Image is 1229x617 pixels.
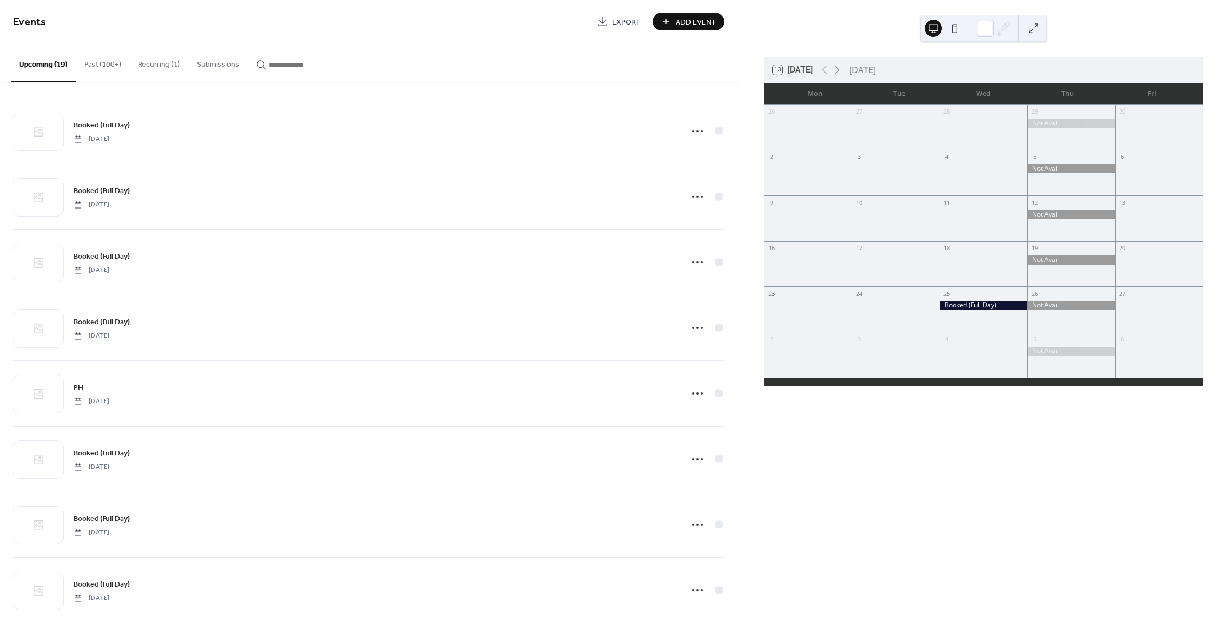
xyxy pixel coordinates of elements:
div: Not Avail [1027,119,1115,128]
div: Not Avail [1027,164,1115,173]
div: 18 [943,244,951,252]
div: 26 [1030,290,1038,298]
span: [DATE] [74,594,109,603]
div: Not Avail [1027,301,1115,310]
div: Not Avail [1027,255,1115,265]
div: 4 [943,153,951,161]
div: 24 [855,290,863,298]
span: PH [74,382,83,394]
span: [DATE] [74,200,109,210]
a: Booked (Full Day) [74,447,130,459]
div: 29 [1030,108,1038,116]
div: 3 [855,153,863,161]
div: 16 [767,244,775,252]
div: 28 [943,108,951,116]
a: Booked (Full Day) [74,512,130,525]
div: 23 [767,290,775,298]
span: [DATE] [74,134,109,144]
span: Booked (Full Day) [74,251,130,262]
div: 20 [1119,244,1127,252]
span: Booked (Full Day) [74,317,130,328]
button: Add Event [653,13,724,30]
span: Export [612,17,640,28]
div: 12 [1030,198,1038,206]
a: Export [589,13,648,30]
div: 9 [767,198,775,206]
a: Booked (Full Day) [74,578,130,590]
span: Add Event [676,17,716,28]
a: Booked (Full Day) [74,185,130,197]
div: Not Avail [1027,347,1115,356]
a: Booked (Full Day) [74,119,130,131]
button: Past (100+) [76,43,130,81]
a: Booked (Full Day) [74,316,130,328]
span: Booked (Full Day) [74,120,130,131]
div: 2 [767,335,775,343]
div: 27 [1119,290,1127,298]
div: 3 [855,335,863,343]
a: PH [74,381,83,394]
div: 26 [767,108,775,116]
span: [DATE] [74,462,109,472]
a: Booked (Full Day) [74,250,130,262]
div: 2 [767,153,775,161]
button: 13[DATE] [769,62,816,77]
div: Fri [1110,83,1194,105]
span: Events [13,12,46,33]
span: [DATE] [74,331,109,341]
div: 13 [1119,198,1127,206]
div: 5 [1030,335,1038,343]
span: [DATE] [74,266,109,275]
button: Submissions [188,43,248,81]
div: Tue [857,83,941,105]
div: 11 [943,198,951,206]
button: Upcoming (19) [11,43,76,82]
div: [DATE] [849,63,876,76]
div: 6 [1119,335,1127,343]
span: [DATE] [74,528,109,538]
span: Booked (Full Day) [74,448,130,459]
div: Mon [773,83,857,105]
div: 17 [855,244,863,252]
span: [DATE] [74,397,109,406]
div: Not Avail [1027,210,1115,219]
span: Booked (Full Day) [74,514,130,525]
div: 30 [1119,108,1127,116]
div: Booked (Full Day) [940,301,1027,310]
button: Recurring (1) [130,43,188,81]
div: Wed [941,83,1026,105]
div: 27 [855,108,863,116]
div: Thu [1026,83,1110,105]
span: Booked (Full Day) [74,579,130,590]
div: 5 [1030,153,1038,161]
div: 10 [855,198,863,206]
div: 6 [1119,153,1127,161]
div: 25 [943,290,951,298]
span: Booked (Full Day) [74,186,130,197]
div: 4 [943,335,951,343]
div: 19 [1030,244,1038,252]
